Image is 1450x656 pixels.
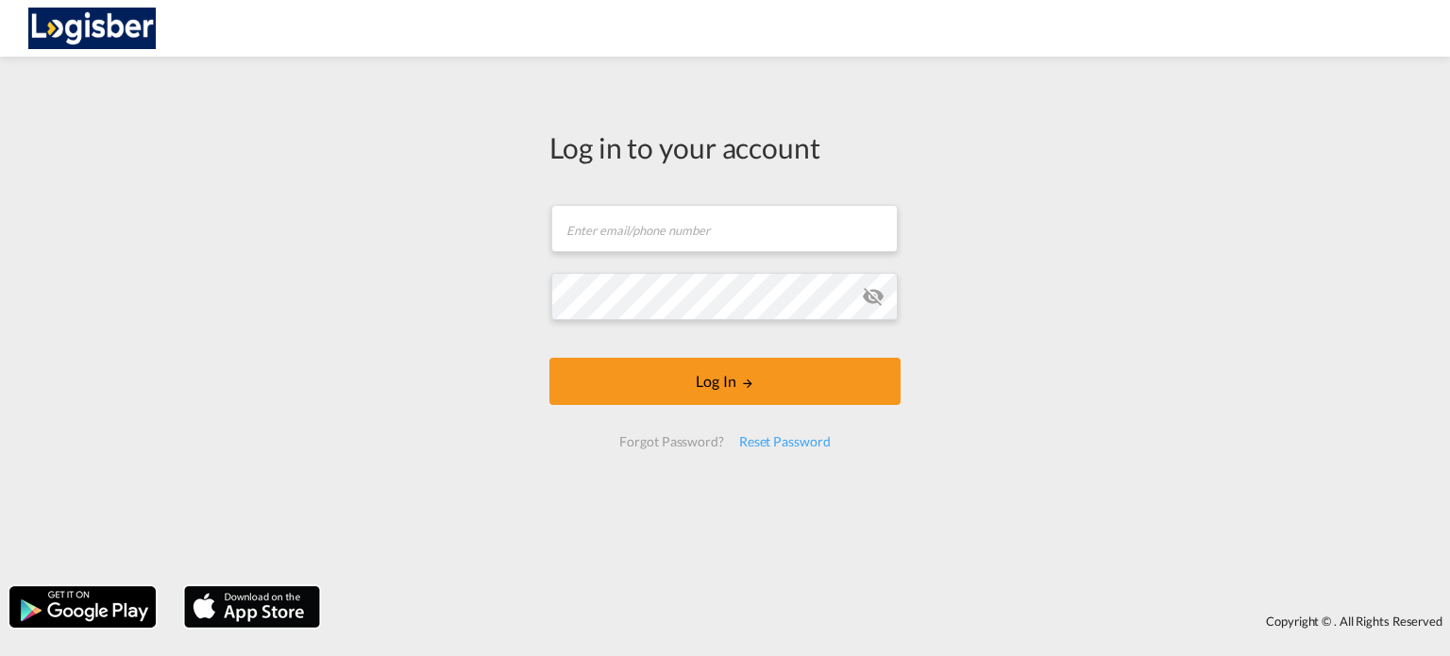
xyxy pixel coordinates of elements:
img: google.png [8,584,158,630]
input: Enter email/phone number [551,205,898,252]
div: Forgot Password? [612,425,731,459]
div: Log in to your account [549,127,901,167]
button: LOGIN [549,358,901,405]
div: Reset Password [732,425,838,459]
div: Copyright © . All Rights Reserved [329,605,1450,637]
img: apple.png [182,584,322,630]
img: d7a75e507efd11eebffa5922d020a472.png [28,8,156,50]
md-icon: icon-eye-off [862,285,885,308]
